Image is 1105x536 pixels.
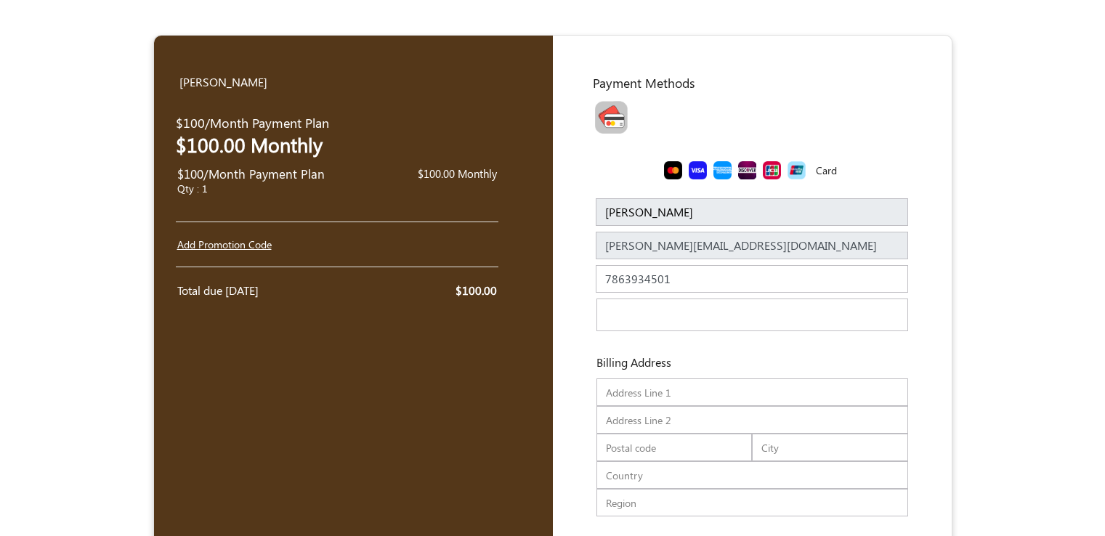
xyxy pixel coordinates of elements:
h6: Billing Address [575,355,671,369]
div: $100/Month Payment Plan [177,165,359,201]
img: CardCollection2.png [664,161,682,179]
input: E-mail [596,232,908,259]
h6: [PERSON_NAME] [179,75,421,89]
div: Toolbar with button groups [586,96,923,145]
img: CardCollection7.png [788,161,806,179]
h2: $100.00 Monthly [176,133,357,156]
div: Total due [DATE] [177,282,327,299]
input: Address Line 1 [596,378,908,406]
span: $100.00 Monthly [418,166,497,181]
h5: Payment Methods [593,75,923,90]
iframe: Secure card payment input frame [600,299,904,334]
input: Address Line 2 [596,406,908,434]
input: Country [596,461,908,489]
div: $100/Month Payment Plan [176,113,357,162]
input: Postal code [596,434,753,461]
img: CardCollection4.png [713,161,732,179]
a: Add Promotion Code [177,237,272,251]
img: CardCollection6.png [763,161,781,179]
input: Name [596,198,908,226]
input: Phone [596,265,908,293]
h2: Qty : 1 [177,183,359,195]
img: CardCollection3.png [689,161,707,179]
img: CardCollection.png [595,101,628,134]
input: City [752,434,908,461]
label: Card [816,163,837,178]
input: Region [596,489,908,516]
img: CardCollection5.png [738,161,756,179]
span: $100.00 [456,283,497,298]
